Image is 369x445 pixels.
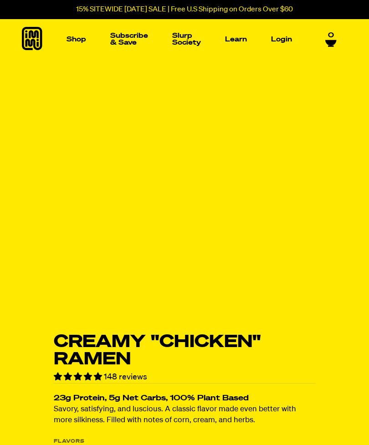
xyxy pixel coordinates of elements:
p: Flavors [54,439,316,444]
span: 148 reviews [104,373,147,381]
p: 15% SITEWIDE [DATE] SALE | Free U.S Shipping on Orders Over $60 [76,5,293,14]
a: Subscribe & Save [107,29,152,50]
a: 0 [325,30,337,46]
a: Shop [63,32,90,46]
h2: 23g Protein, 5g Net Carbs, 100% Plant Based [54,395,316,403]
a: Learn [221,32,251,46]
span: 4.79 stars [54,373,104,381]
h1: Creamy "Chicken" Ramen [54,333,316,368]
a: Login [267,32,296,46]
p: Savory, satisfying, and luscious. A classic flavor made even better with more silkiness. Filled w... [54,404,316,426]
a: Slurp Society [169,29,205,50]
nav: Main navigation [63,19,296,59]
span: 0 [328,30,334,38]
